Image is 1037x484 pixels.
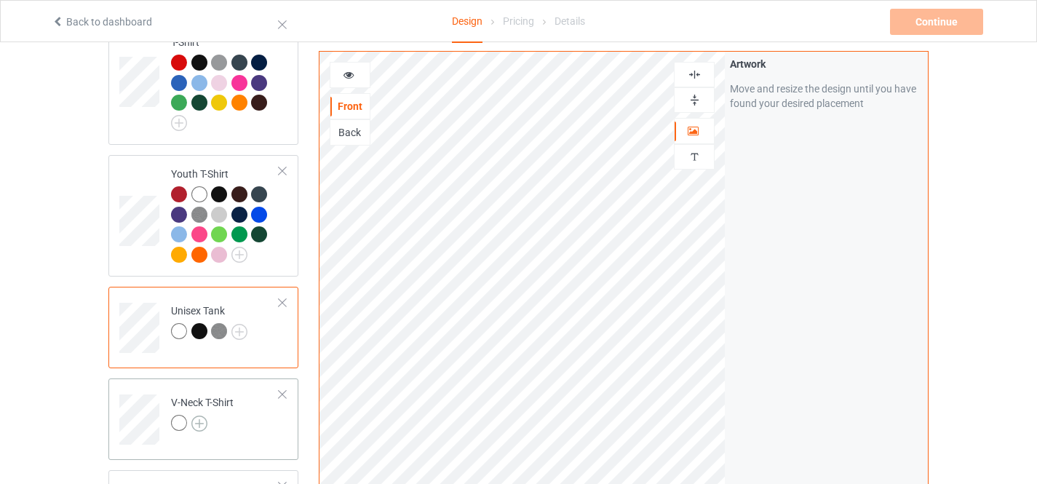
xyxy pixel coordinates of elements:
[730,82,923,111] div: Move and resize the design until you have found your desired placement
[171,167,279,261] div: Youth T-Shirt
[108,9,298,145] div: [DEMOGRAPHIC_DATA] T-Shirt
[171,20,279,126] div: [DEMOGRAPHIC_DATA] T-Shirt
[171,395,234,430] div: V-Neck T-Shirt
[231,247,247,263] img: svg+xml;base64,PD94bWwgdmVyc2lvbj0iMS4wIiBlbmNvZGluZz0iVVRGLTgiPz4KPHN2ZyB3aWR0aD0iMjJweCIgaGVpZ2...
[52,16,152,28] a: Back to dashboard
[108,155,298,277] div: Youth T-Shirt
[231,324,247,340] img: svg+xml;base64,PD94bWwgdmVyc2lvbj0iMS4wIiBlbmNvZGluZz0iVVRGLTgiPz4KPHN2ZyB3aWR0aD0iMjJweCIgaGVpZ2...
[503,1,534,41] div: Pricing
[452,1,482,43] div: Design
[211,323,227,339] img: heather_texture.png
[688,150,702,164] img: svg%3E%0A
[688,93,702,107] img: svg%3E%0A
[108,287,298,368] div: Unisex Tank
[171,115,187,131] img: svg+xml;base64,PD94bWwgdmVyc2lvbj0iMS4wIiBlbmNvZGluZz0iVVRGLTgiPz4KPHN2ZyB3aWR0aD0iMjJweCIgaGVpZ2...
[730,57,923,71] div: Artwork
[555,1,585,41] div: Details
[191,207,207,223] img: heather_texture.png
[171,304,247,338] div: Unisex Tank
[330,99,370,114] div: Front
[191,416,207,432] img: svg+xml;base64,PD94bWwgdmVyc2lvbj0iMS4wIiBlbmNvZGluZz0iVVRGLTgiPz4KPHN2ZyB3aWR0aD0iMjJweCIgaGVpZ2...
[688,68,702,82] img: svg%3E%0A
[330,125,370,140] div: Back
[108,378,298,460] div: V-Neck T-Shirt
